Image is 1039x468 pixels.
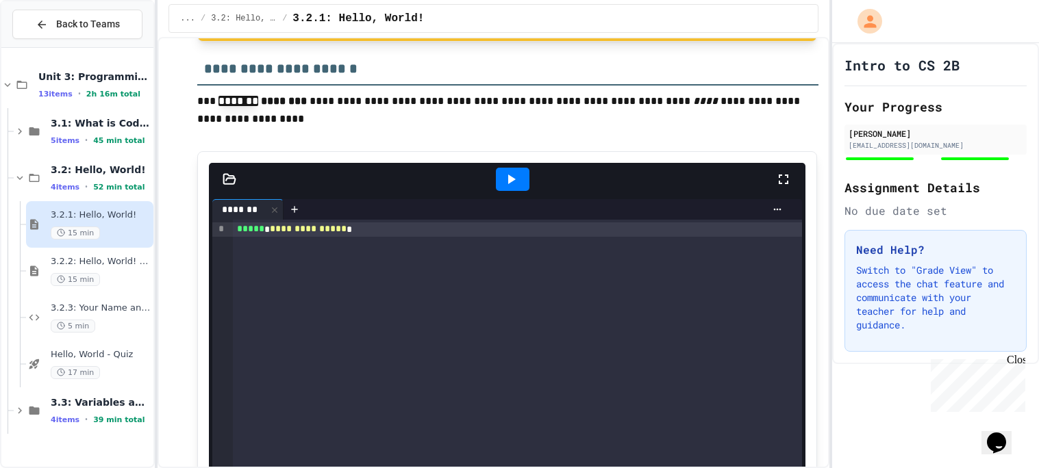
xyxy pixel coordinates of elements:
span: 15 min [51,226,100,239]
span: 5 min [51,320,95,333]
span: 13 items [38,90,73,99]
div: [PERSON_NAME] [849,127,1023,140]
span: • [85,181,88,192]
h1: Intro to CS 2B [844,55,960,75]
span: / [201,13,205,24]
span: 4 items [51,415,79,424]
h3: Need Help? [856,242,1015,258]
div: My Account [843,5,886,37]
span: 3.2.1: Hello, World! [292,10,424,27]
span: 15 min [51,273,100,286]
span: • [78,88,81,99]
span: 3.1: What is Code? [51,117,151,129]
span: 3.2: Hello, World! [51,164,151,176]
span: 5 items [51,136,79,145]
span: 45 min total [93,136,145,145]
span: 3.2: Hello, World! [211,13,277,24]
span: / [282,13,287,24]
span: • [85,135,88,146]
iframe: chat widget [925,354,1025,412]
span: Unit 3: Programming Fundamentals [38,70,151,83]
span: Hello, World - Quiz [51,349,151,361]
span: • [85,414,88,425]
span: Back to Teams [56,17,120,31]
div: [EMAIL_ADDRESS][DOMAIN_NAME] [849,140,1023,151]
span: 2h 16m total [86,90,140,99]
span: 52 min total [93,183,145,192]
span: 3.2.2: Hello, World! - Review [51,256,151,268]
span: 3.2.1: Hello, World! [51,209,151,221]
span: 17 min [51,366,100,379]
span: 4 items [51,183,79,192]
span: 39 min total [93,415,145,424]
p: Switch to "Grade View" to access the chat feature and communicate with your teacher for help and ... [856,263,1015,332]
h2: Assignment Details [844,178,1027,197]
h2: Your Progress [844,97,1027,116]
iframe: chat widget [981,413,1025,454]
div: No due date set [844,203,1027,219]
div: Chat with us now!Close [5,5,95,87]
span: 3.3: Variables and Data Types [51,396,151,408]
span: 3.2.3: Your Name and Favorite Movie [51,302,151,314]
button: Back to Teams [12,10,142,39]
span: ... [180,13,195,24]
